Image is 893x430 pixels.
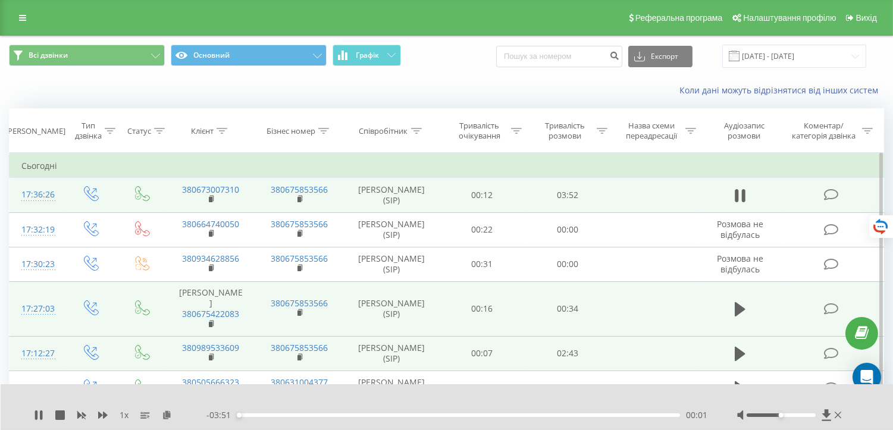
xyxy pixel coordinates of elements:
[21,376,52,400] div: 17:11:40
[535,121,594,141] div: Тривалість розмови
[271,218,328,230] a: 380675853566
[525,336,610,371] td: 02:43
[359,126,408,136] div: Співробітник
[440,336,525,371] td: 00:07
[29,51,68,60] span: Всі дзвінки
[10,154,884,178] td: Сьогодні
[344,178,440,212] td: [PERSON_NAME] (SIP)
[717,253,763,275] span: Розмова не відбулась
[440,212,525,247] td: 00:22
[271,184,328,195] a: 380675853566
[679,84,884,96] a: Коли дані можуть відрізнятися вiд інших систем
[450,121,509,141] div: Тривалість очікування
[271,376,328,388] a: 380631004377
[182,376,239,388] a: 380505666323
[267,126,315,136] div: Бізнес номер
[779,413,784,418] div: Accessibility label
[525,371,610,405] td: 35:34
[182,218,239,230] a: 380664740050
[525,212,610,247] td: 00:00
[5,126,65,136] div: [PERSON_NAME]
[344,212,440,247] td: [PERSON_NAME] (SIP)
[182,342,239,353] a: 380989533609
[182,184,239,195] a: 380673007310
[496,46,622,67] input: Пошук за номером
[525,247,610,281] td: 00:00
[344,281,440,336] td: [PERSON_NAME] (SIP)
[271,342,328,353] a: 380675853566
[440,178,525,212] td: 00:12
[710,121,778,141] div: Аудіозапис розмови
[635,13,723,23] span: Реферальна програма
[21,297,52,321] div: 17:27:03
[525,178,610,212] td: 03:52
[628,46,693,67] button: Експорт
[171,45,327,66] button: Основний
[74,121,102,141] div: Тип дзвінка
[21,218,52,241] div: 17:32:19
[21,342,52,365] div: 17:12:27
[344,336,440,371] td: [PERSON_NAME] (SIP)
[237,413,242,418] div: Accessibility label
[440,371,525,405] td: 00:15
[525,281,610,336] td: 00:34
[440,247,525,281] td: 00:31
[344,247,440,281] td: [PERSON_NAME] (SIP)
[856,13,877,23] span: Вихід
[191,126,214,136] div: Клієнт
[127,126,151,136] div: Статус
[621,121,682,141] div: Назва схеми переадресації
[440,281,525,336] td: 00:16
[271,253,328,264] a: 380675853566
[21,253,52,276] div: 17:30:23
[182,308,239,319] a: 380675422083
[9,45,165,66] button: Всі дзвінки
[717,218,763,240] span: Розмова не відбулась
[356,51,379,59] span: Графік
[271,297,328,309] a: 380675853566
[206,409,237,421] span: - 03:51
[853,363,881,391] div: Open Intercom Messenger
[333,45,401,66] button: Графік
[167,281,255,336] td: [PERSON_NAME]
[686,409,707,421] span: 00:01
[344,371,440,405] td: [PERSON_NAME] (SIP)
[182,253,239,264] a: 380934628856
[743,13,836,23] span: Налаштування профілю
[21,183,52,206] div: 17:36:26
[789,121,859,141] div: Коментар/категорія дзвінка
[120,409,129,421] span: 1 x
